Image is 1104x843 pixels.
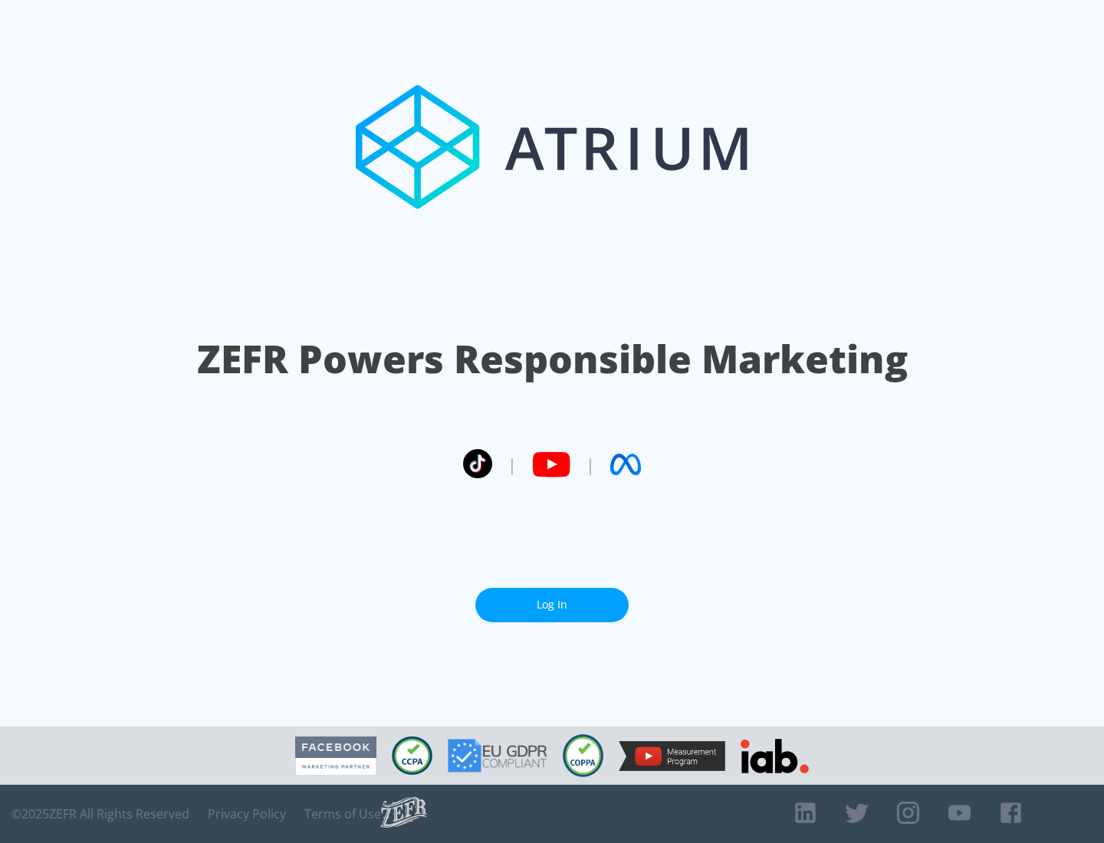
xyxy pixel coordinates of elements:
span: | [586,453,595,476]
img: GDPR Compliant [448,739,547,772]
img: YouTube Measurement Program [619,741,725,771]
span: © 2025 ZEFR All Rights Reserved [11,806,189,822]
img: Facebook Marketing Partner [295,736,376,776]
span: | [508,453,517,476]
h1: ZEFR Powers Responsible Marketing [197,333,908,385]
a: Privacy Policy [208,806,286,822]
img: COPPA Compliant [563,734,603,777]
img: IAB [741,739,809,773]
img: CCPA Compliant [392,736,432,775]
a: Terms of Use [304,806,381,822]
a: Log In [475,588,629,622]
